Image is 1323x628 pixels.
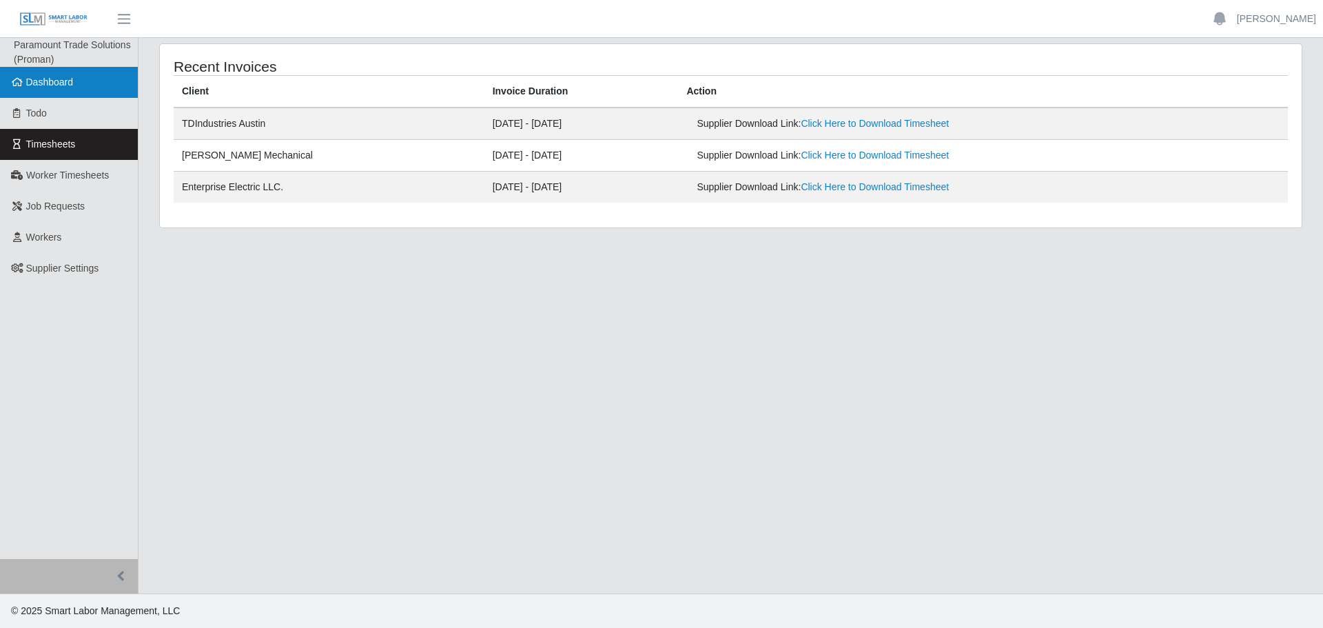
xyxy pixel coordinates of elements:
a: Click Here to Download Timesheet [801,150,949,161]
span: Paramount Trade Solutions (Proman) [14,39,131,65]
div: Supplier Download Link: [697,180,1071,194]
div: Supplier Download Link: [697,148,1071,163]
a: Click Here to Download Timesheet [801,181,949,192]
img: SLM Logo [19,12,88,27]
span: Workers [26,232,62,243]
a: [PERSON_NAME] [1237,12,1316,26]
td: Enterprise Electric LLC. [174,172,484,203]
td: [DATE] - [DATE] [484,172,679,203]
span: © 2025 Smart Labor Management, LLC [11,605,180,616]
span: Supplier Settings [26,263,99,274]
a: Click Here to Download Timesheet [801,118,949,129]
td: [DATE] - [DATE] [484,140,679,172]
div: Supplier Download Link: [697,117,1071,131]
span: Timesheets [26,139,76,150]
span: Dashboard [26,77,74,88]
th: Action [678,76,1288,108]
td: [PERSON_NAME] Mechanical [174,140,484,172]
th: Invoice Duration [484,76,679,108]
td: [DATE] - [DATE] [484,108,679,140]
th: Client [174,76,484,108]
td: TDIndustries Austin [174,108,484,140]
h4: Recent Invoices [174,58,626,75]
span: Worker Timesheets [26,170,109,181]
span: Job Requests [26,201,85,212]
span: Todo [26,108,47,119]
